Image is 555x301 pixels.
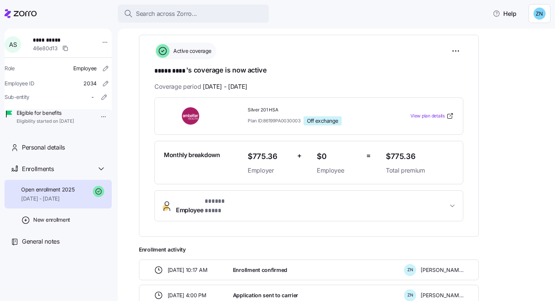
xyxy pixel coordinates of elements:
[407,293,413,297] span: Z N
[17,109,74,117] span: Eligible for benefits
[118,5,269,23] button: Search across Zorro...
[136,9,197,19] span: Search across Zorro...
[410,113,445,120] span: View plan details
[386,166,454,175] span: Total premium
[22,143,65,152] span: Personal details
[168,266,208,274] span: [DATE] 10:17 AM
[139,246,479,253] span: Enrollment activity
[22,164,54,174] span: Enrollments
[17,118,74,125] span: Eligibility started on [DATE]
[487,6,523,21] button: Help
[154,82,247,91] span: Coverage period
[233,292,298,299] span: Application sent to carrier
[366,150,371,161] span: =
[421,292,464,299] span: [PERSON_NAME]
[168,292,207,299] span: [DATE] 4:00 PM
[5,65,15,72] span: Role
[33,45,58,52] span: 46e80d13
[21,195,74,202] span: [DATE] - [DATE]
[421,266,464,274] span: [PERSON_NAME]
[171,47,211,55] span: Active coverage
[154,65,463,76] h1: 's coverage is now active
[33,216,70,224] span: New enrollment
[73,65,97,72] span: Employee
[407,268,413,272] span: Z N
[386,150,454,163] span: $775.36
[317,150,360,163] span: $0
[9,42,17,48] span: A S
[248,107,380,113] span: Silver 201 HSA
[317,166,360,175] span: Employee
[248,150,291,163] span: $775.36
[5,80,34,87] span: Employee ID
[164,150,220,160] span: Monthly breakdown
[248,117,301,124] span: Plan ID: 86199PA0030003
[203,82,247,91] span: [DATE] - [DATE]
[21,186,74,193] span: Open enrollment 2025
[5,93,29,101] span: Sub-entity
[248,166,291,175] span: Employer
[410,112,454,120] a: View plan details
[22,237,60,246] span: General notes
[164,107,218,125] img: Ambetter
[533,8,546,20] img: 5c518db9dac3a343d5b258230af867d6
[83,80,97,87] span: 2034
[297,150,302,161] span: +
[233,266,287,274] span: Enrollment confirmed
[307,117,338,124] span: Off exchange
[176,197,240,215] span: Employee
[493,9,516,18] span: Help
[91,93,94,101] span: -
